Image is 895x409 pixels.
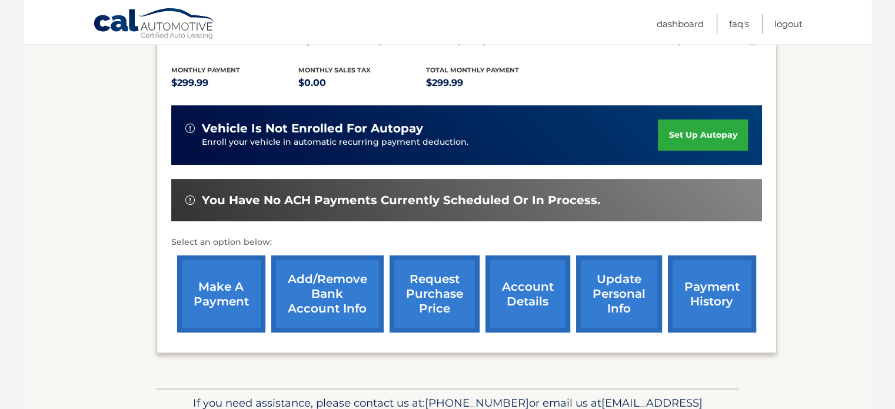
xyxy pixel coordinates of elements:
span: Monthly Payment [171,66,240,74]
a: request purchase price [390,255,480,332]
a: payment history [668,255,756,332]
p: $0.00 [298,75,426,91]
img: alert-white.svg [185,124,195,133]
a: update personal info [576,255,662,332]
span: Monthly sales Tax [298,66,371,74]
a: make a payment [177,255,265,332]
p: $299.99 [426,75,554,91]
img: alert-white.svg [185,195,195,205]
span: Total Monthly Payment [426,66,519,74]
a: Add/Remove bank account info [271,255,384,332]
p: Select an option below: [171,235,762,250]
span: You have no ACH payments currently scheduled or in process. [202,193,600,208]
a: Dashboard [657,14,704,34]
a: Cal Automotive [93,8,217,42]
a: FAQ's [729,14,749,34]
a: set up autopay [658,119,747,151]
span: vehicle is not enrolled for autopay [202,121,423,136]
p: Enroll your vehicle in automatic recurring payment deduction. [202,136,658,149]
a: account details [485,255,570,332]
a: Logout [774,14,803,34]
p: $299.99 [171,75,299,91]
